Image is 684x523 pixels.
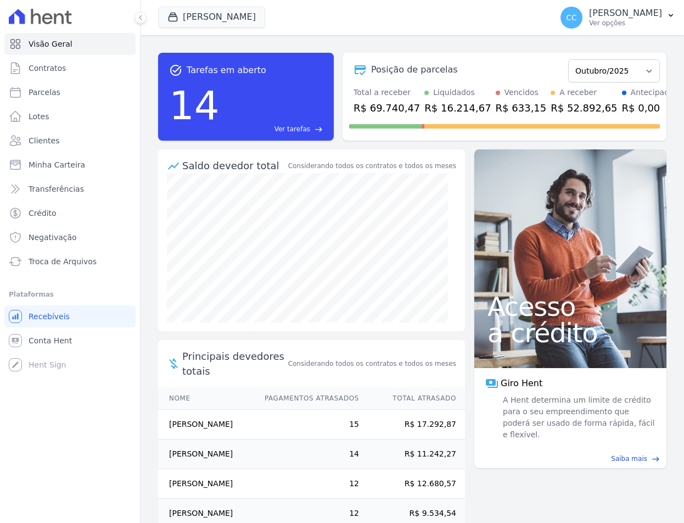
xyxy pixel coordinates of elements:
[504,87,539,98] div: Vencidos
[611,454,647,464] span: Saiba mais
[360,469,465,499] td: R$ 12.680,57
[158,7,265,27] button: [PERSON_NAME]
[29,159,85,170] span: Minha Carteira
[501,377,542,390] span: Giro Hent
[274,124,310,134] span: Ver tarefas
[4,202,136,224] a: Crédito
[254,410,360,439] td: 15
[29,232,77,243] span: Negativação
[315,125,323,133] span: east
[487,320,653,346] span: a crédito
[4,251,136,272] a: Troca de Arquivos
[4,226,136,248] a: Negativação
[360,387,465,410] th: Total Atrasado
[187,64,266,77] span: Tarefas em aberto
[4,105,136,127] a: Lotes
[288,161,456,171] div: Considerando todos os contratos e todos os meses
[254,439,360,469] td: 14
[4,130,136,152] a: Clientes
[496,101,547,115] div: R$ 633,15
[158,410,254,439] td: [PERSON_NAME]
[254,387,360,410] th: Pagamentos Atrasados
[622,101,674,115] div: R$ 0,00
[4,305,136,327] a: Recebíveis
[501,394,655,441] span: A Hent determina um limite de crédito para o seu empreendimento que poderá ser usado de forma ráp...
[169,77,220,134] div: 14
[29,111,49,122] span: Lotes
[4,57,136,79] a: Contratos
[4,330,136,352] a: Conta Hent
[29,38,72,49] span: Visão Geral
[354,87,420,98] div: Total a receber
[360,439,465,469] td: R$ 11.242,27
[4,154,136,176] a: Minha Carteira
[29,63,66,74] span: Contratos
[169,64,182,77] span: task_alt
[158,439,254,469] td: [PERSON_NAME]
[29,335,72,346] span: Conta Hent
[29,183,84,194] span: Transferências
[559,87,597,98] div: A receber
[29,311,70,322] span: Recebíveis
[4,178,136,200] a: Transferências
[29,256,97,267] span: Troca de Arquivos
[4,81,136,103] a: Parcelas
[158,469,254,499] td: [PERSON_NAME]
[652,455,660,463] span: east
[224,124,323,134] a: Ver tarefas east
[4,33,136,55] a: Visão Geral
[29,135,59,146] span: Clientes
[481,454,660,464] a: Saiba mais east
[354,101,420,115] div: R$ 69.740,47
[552,2,684,33] button: CC [PERSON_NAME] Ver opções
[566,14,577,21] span: CC
[158,387,254,410] th: Nome
[182,349,286,379] span: Principais devedores totais
[29,208,57,219] span: Crédito
[433,87,475,98] div: Liquidados
[182,158,286,173] div: Saldo devedor total
[551,101,617,115] div: R$ 52.892,65
[288,359,456,369] span: Considerando todos os contratos e todos os meses
[254,469,360,499] td: 12
[589,19,662,27] p: Ver opções
[360,410,465,439] td: R$ 17.292,87
[589,8,662,19] p: [PERSON_NAME]
[631,87,674,98] div: Antecipado
[371,63,458,76] div: Posição de parcelas
[29,87,60,98] span: Parcelas
[487,293,653,320] span: Acesso
[424,101,491,115] div: R$ 16.214,67
[9,288,131,301] div: Plataformas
